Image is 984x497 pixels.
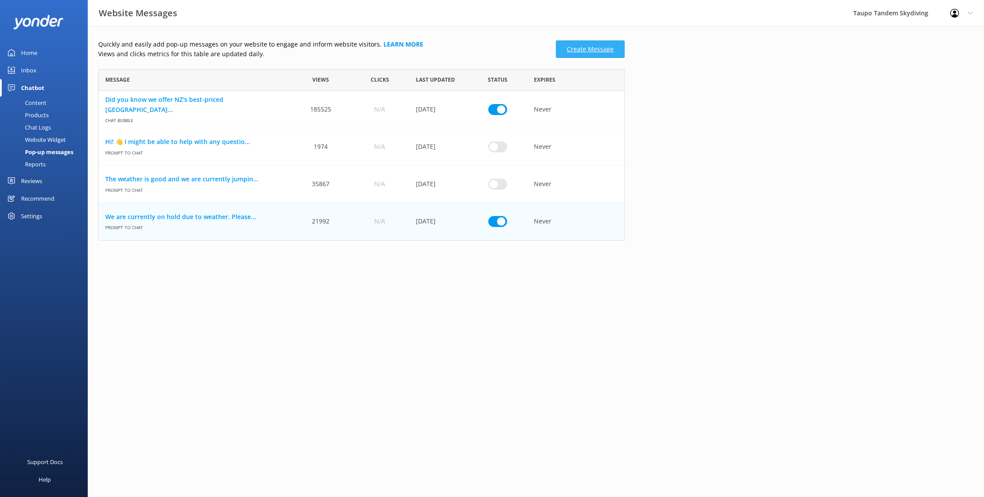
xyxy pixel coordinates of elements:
[409,128,468,166] div: 07 May 2025
[21,79,44,97] div: Chatbot
[105,115,285,124] span: Chat bubble
[312,76,329,84] span: Views
[527,91,624,128] div: Never
[98,91,625,240] div: grid
[105,137,285,147] a: Hi! 👋 I might be able to help with any questio...
[5,133,88,146] a: Website Widget
[98,91,625,128] div: row
[105,184,285,193] span: Prompt to Chat
[105,222,285,231] span: Prompt to Chat
[5,121,51,133] div: Chat Logs
[374,142,385,151] span: N/A
[99,6,177,20] h3: Website Messages
[534,76,555,84] span: Expires
[98,40,551,49] p: Quickly and easily add pop-up messages on your website to engage and inform website visitors.
[39,471,51,488] div: Help
[5,97,88,109] a: Content
[105,95,285,115] a: Did you know we offer NZ's best-priced [GEOGRAPHIC_DATA]...
[98,128,625,166] div: row
[371,76,389,84] span: Clicks
[409,166,468,203] div: 31 Aug 2025
[291,128,350,166] div: 1974
[374,216,385,226] span: N/A
[105,76,130,84] span: Message
[21,61,36,79] div: Inbox
[5,97,47,109] div: Content
[98,49,551,59] p: Views and clicks metrics for this table are updated daily.
[21,207,42,225] div: Settings
[527,128,624,166] div: Never
[105,212,285,222] a: We are currently on hold due to weather. Please...
[5,121,88,133] a: Chat Logs
[5,158,88,170] a: Reports
[5,109,88,121] a: Products
[527,203,624,240] div: Never
[409,203,468,240] div: 31 Aug 2025
[98,203,625,240] div: row
[5,133,66,146] div: Website Widget
[527,166,624,203] div: Never
[416,76,455,84] span: Last updated
[5,109,49,121] div: Products
[5,158,46,170] div: Reports
[556,40,625,58] a: Create Message
[291,203,350,240] div: 21992
[5,146,73,158] div: Pop-up messages
[27,453,63,471] div: Support Docs
[105,174,285,184] a: The weather is good and we are currently jumpin...
[13,15,64,29] img: yonder-white-logo.png
[383,40,423,48] a: Learn more
[21,190,54,207] div: Recommend
[374,179,385,189] span: N/A
[105,147,285,156] span: Prompt to Chat
[21,44,37,61] div: Home
[5,146,88,158] a: Pop-up messages
[291,91,350,128] div: 185525
[291,166,350,203] div: 35867
[488,76,508,84] span: Status
[374,104,385,114] span: N/A
[98,166,625,203] div: row
[409,91,468,128] div: 30 Jan 2025
[21,172,42,190] div: Reviews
